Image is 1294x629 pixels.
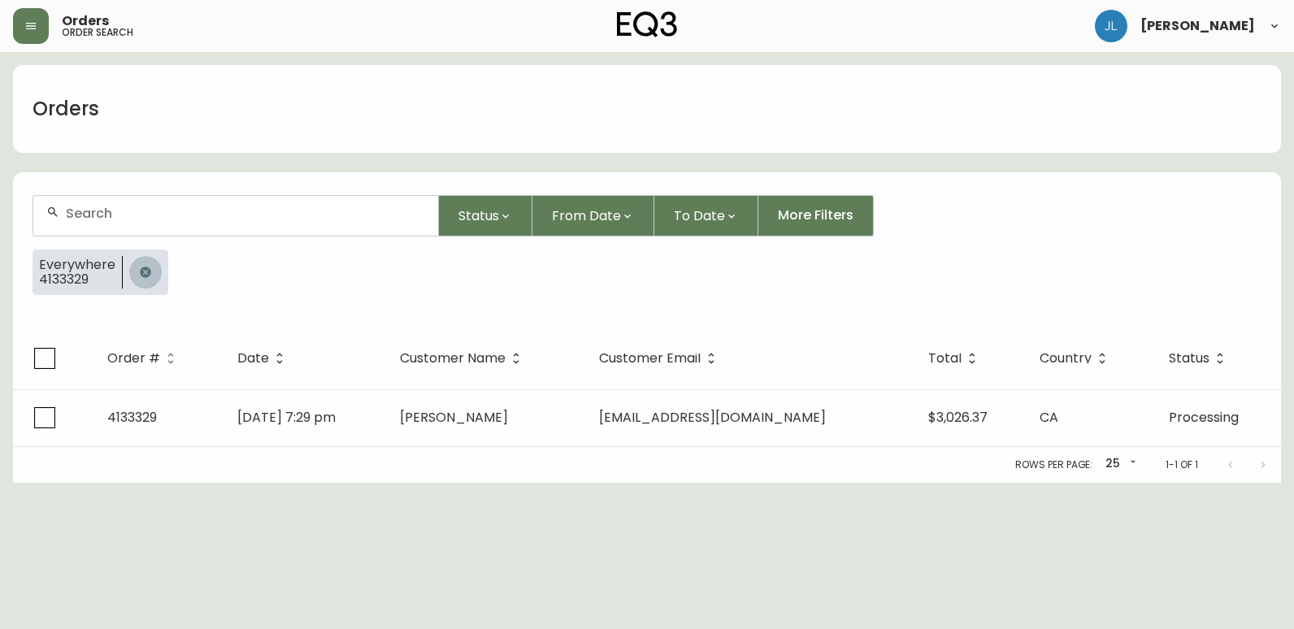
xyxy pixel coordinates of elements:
[66,206,425,221] input: Search
[237,354,269,363] span: Date
[532,195,654,236] button: From Date
[599,408,826,427] span: [EMAIL_ADDRESS][DOMAIN_NAME]
[1140,20,1255,33] span: [PERSON_NAME]
[1169,351,1231,366] span: Status
[33,95,99,123] h1: Orders
[928,351,983,366] span: Total
[654,195,758,236] button: To Date
[928,408,988,427] span: $3,026.37
[1169,408,1239,427] span: Processing
[552,206,621,226] span: From Date
[39,272,115,287] span: 4133329
[237,351,290,366] span: Date
[400,354,506,363] span: Customer Name
[62,15,109,28] span: Orders
[400,408,508,427] span: [PERSON_NAME]
[778,206,853,224] span: More Filters
[458,206,499,226] span: Status
[1040,354,1092,363] span: Country
[1095,10,1127,42] img: 1c9c23e2a847dab86f8017579b61559c
[1015,458,1092,472] p: Rows per page:
[39,258,115,272] span: Everywhere
[617,11,677,37] img: logo
[107,408,157,427] span: 4133329
[1040,351,1113,366] span: Country
[599,354,701,363] span: Customer Email
[1169,354,1209,363] span: Status
[928,354,962,363] span: Total
[237,408,336,427] span: [DATE] 7:29 pm
[674,206,725,226] span: To Date
[1099,451,1140,478] div: 25
[107,354,160,363] span: Order #
[1040,408,1058,427] span: CA
[62,28,133,37] h5: order search
[400,351,527,366] span: Customer Name
[439,195,532,236] button: Status
[107,351,181,366] span: Order #
[1166,458,1198,472] p: 1-1 of 1
[599,351,722,366] span: Customer Email
[758,195,874,236] button: More Filters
